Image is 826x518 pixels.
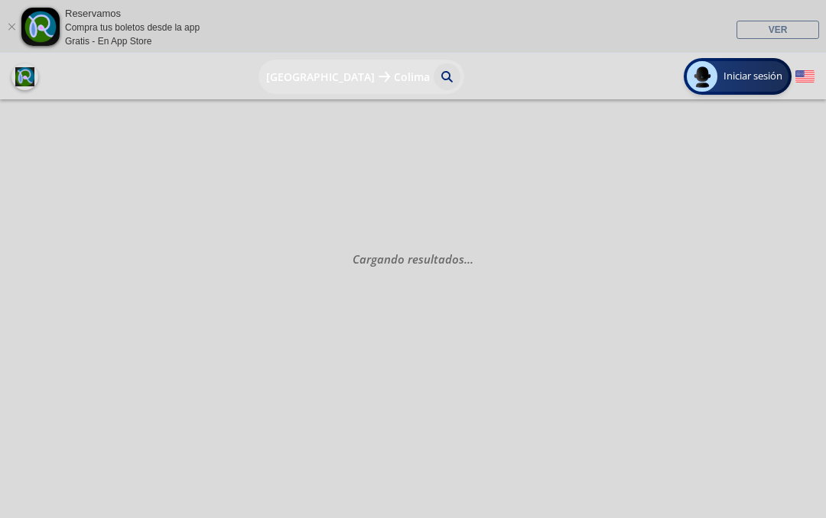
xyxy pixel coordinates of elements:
[464,251,467,267] span: .
[65,21,200,34] div: Compra tus boletos desde la app
[65,6,200,21] div: Reservamos
[470,251,473,267] span: .
[467,251,470,267] span: .
[795,67,815,86] button: English
[394,69,430,85] p: Colima
[769,24,788,35] span: VER
[266,69,375,85] p: [GEOGRAPHIC_DATA]
[353,251,473,267] em: Cargando resultados
[7,22,16,31] a: Cerrar
[11,63,38,90] button: back
[717,69,789,84] span: Iniciar sesión
[737,21,819,39] a: VER
[65,34,200,48] div: Gratis - En App Store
